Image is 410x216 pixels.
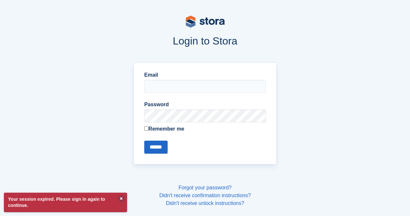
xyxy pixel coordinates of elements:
[144,101,266,108] label: Password
[144,126,148,131] input: Remember me
[159,193,251,198] a: Didn't receive confirmation instructions?
[144,71,266,79] label: Email
[4,193,127,212] p: Your session expired. Please sign in again to continue.
[186,16,225,28] img: stora-logo-53a41332b3708ae10de48c4981b4e9114cc0af31d8433b30ea865607fb682f29.svg
[179,185,232,190] a: Forgot your password?
[166,200,244,206] a: Didn't receive unlock instructions?
[28,35,382,47] h1: Login to Stora
[144,125,266,133] label: Remember me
